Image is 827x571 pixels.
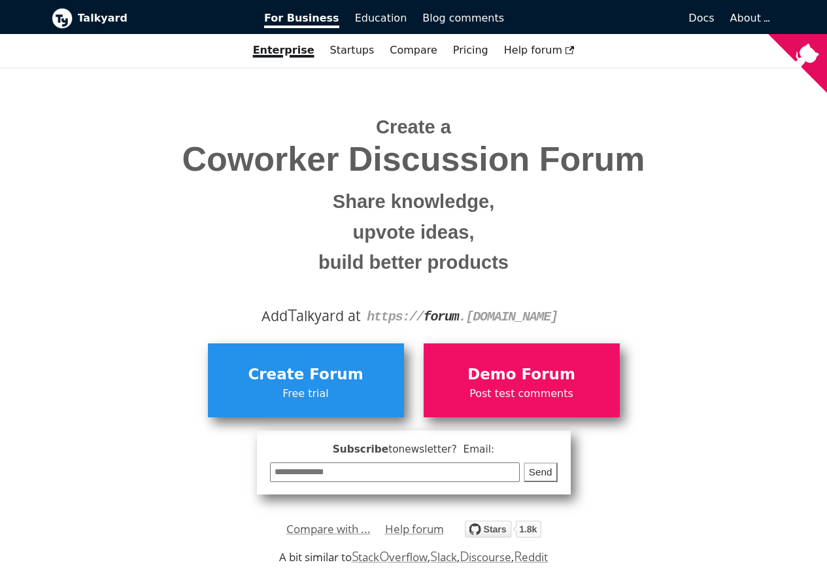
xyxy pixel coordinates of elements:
a: Enterprise [245,39,322,61]
span: Free trial [214,385,397,402]
small: upvote ideas, [61,217,766,248]
span: Create a [376,116,451,137]
img: Talkyard logo [52,8,73,29]
a: Star debiki/talkyard on GitHub [465,523,541,542]
span: R [514,547,522,565]
button: Send [524,462,558,483]
strong: forum [424,309,459,324]
a: Reddit [514,549,548,564]
a: Talkyard logoTalkyard [52,8,246,29]
span: T [288,303,297,326]
img: talkyard.svg [465,521,541,538]
a: Create ForumFree trial [208,343,404,417]
a: Startups [322,39,382,61]
span: Coworker Discussion Forum [61,141,766,178]
span: O [379,547,390,565]
span: Create Forum [214,362,397,387]
small: build better products [61,247,766,278]
span: S [352,547,359,565]
code: https:// . [DOMAIN_NAME] [367,309,558,324]
a: Blog comments [414,7,512,29]
a: Demo ForumPost test comments [424,343,620,417]
span: Blog comments [422,12,504,24]
a: Slack [430,549,456,564]
a: StackOverflow [352,549,428,564]
a: Docs [512,7,722,29]
span: S [430,547,437,565]
span: Docs [688,12,714,24]
b: Talkyard [78,10,246,27]
span: D [460,547,469,565]
small: Share knowledge, [61,186,766,217]
a: Education [347,7,415,29]
span: Demo Forum [430,362,613,387]
span: Education [355,12,407,24]
span: Help forum [504,44,575,56]
span: For Business [264,12,339,28]
a: For Business [256,7,347,29]
a: Help forum [496,39,582,61]
span: Subscribe [270,441,558,458]
a: Pricing [445,39,496,61]
a: Compare with ... [286,519,371,539]
a: About [730,12,768,24]
span: Post test comments [430,385,613,402]
a: Discourse [460,549,511,564]
span: to newsletter ? Email: [388,443,494,455]
div: Add alkyard at [61,305,766,327]
a: Compare [390,44,437,56]
a: Help forum [385,519,444,539]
